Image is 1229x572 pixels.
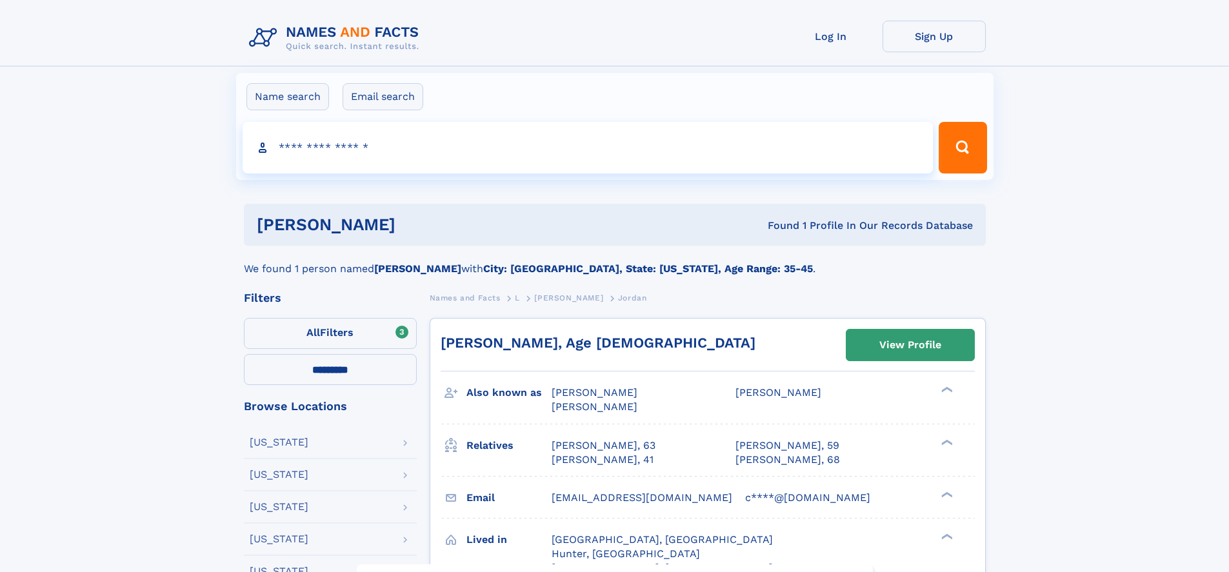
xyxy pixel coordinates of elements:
[552,400,637,413] span: [PERSON_NAME]
[534,293,603,302] span: [PERSON_NAME]
[779,21,883,52] a: Log In
[441,335,755,351] a: [PERSON_NAME], Age [DEMOGRAPHIC_DATA]
[938,490,954,498] div: ❯
[250,469,308,480] div: [US_STATE]
[250,502,308,512] div: [US_STATE]
[306,326,320,339] span: All
[552,491,732,504] span: [EMAIL_ADDRESS][DOMAIN_NAME]
[939,122,986,173] button: Search Button
[846,330,974,360] a: View Profile
[250,534,308,544] div: [US_STATE]
[735,453,840,467] a: [PERSON_NAME], 68
[581,219,973,233] div: Found 1 Profile In Our Records Database
[430,290,501,306] a: Names and Facts
[938,532,954,540] div: ❯
[515,293,520,302] span: L
[735,439,839,453] a: [PERSON_NAME], 59
[244,246,986,277] div: We found 1 person named with .
[243,122,934,173] input: search input
[466,382,552,404] h3: Also known as
[244,21,430,55] img: Logo Names and Facts
[552,547,700,560] span: Hunter, [GEOGRAPHIC_DATA]
[938,438,954,446] div: ❯
[552,386,637,399] span: [PERSON_NAME]
[552,439,655,453] a: [PERSON_NAME], 63
[257,217,582,233] h1: [PERSON_NAME]
[466,435,552,457] h3: Relatives
[883,21,986,52] a: Sign Up
[466,529,552,551] h3: Lived in
[250,437,308,448] div: [US_STATE]
[374,262,461,275] b: [PERSON_NAME]
[515,290,520,306] a: L
[938,386,954,394] div: ❯
[534,290,603,306] a: [PERSON_NAME]
[618,293,647,302] span: Jordan
[552,533,773,546] span: [GEOGRAPHIC_DATA], [GEOGRAPHIC_DATA]
[735,386,821,399] span: [PERSON_NAME]
[244,400,417,412] div: Browse Locations
[244,318,417,349] label: Filters
[343,83,423,110] label: Email search
[246,83,329,110] label: Name search
[879,330,941,360] div: View Profile
[483,262,813,275] b: City: [GEOGRAPHIC_DATA], State: [US_STATE], Age Range: 35-45
[552,453,654,467] a: [PERSON_NAME], 41
[244,292,417,304] div: Filters
[466,487,552,509] h3: Email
